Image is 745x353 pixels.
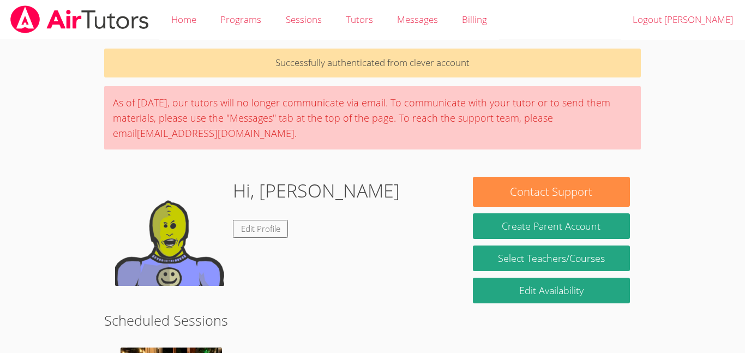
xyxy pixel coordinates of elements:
[233,220,289,238] a: Edit Profile
[473,278,630,303] a: Edit Availability
[115,177,224,286] img: default.png
[104,310,641,331] h2: Scheduled Sessions
[104,49,641,77] p: Successfully authenticated from clever account
[104,86,641,149] div: As of [DATE], our tutors will no longer communicate via email. To communicate with your tutor or ...
[473,213,630,239] button: Create Parent Account
[397,13,438,26] span: Messages
[9,5,150,33] img: airtutors_banner-c4298cdbf04f3fff15de1276eac7730deb9818008684d7c2e4769d2f7ddbe033.png
[473,246,630,271] a: Select Teachers/Courses
[233,177,400,205] h1: Hi, [PERSON_NAME]
[473,177,630,207] button: Contact Support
